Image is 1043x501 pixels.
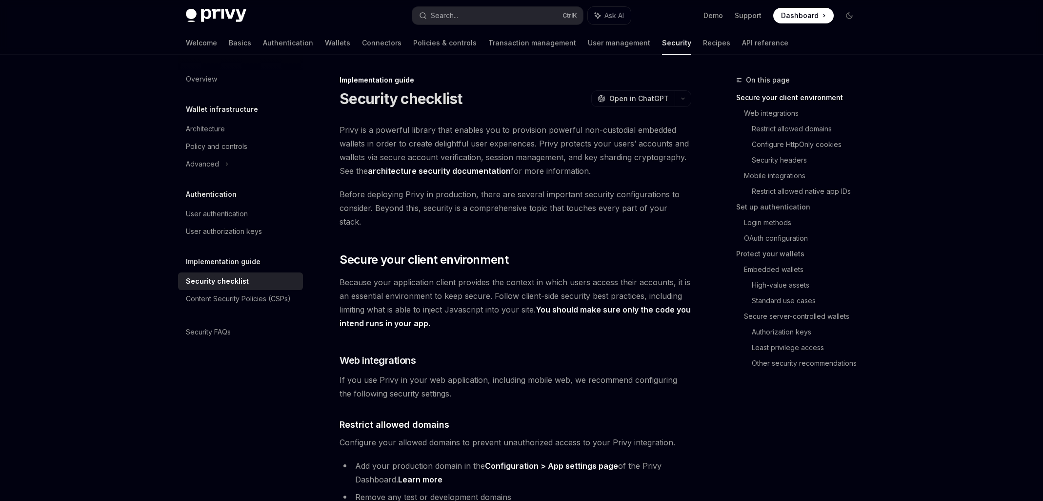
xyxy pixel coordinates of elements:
a: Other security recommendations [752,355,865,371]
a: Wallets [325,31,350,55]
a: Embedded wallets [744,262,865,277]
a: Least privilege access [752,340,865,355]
a: Standard use cases [752,293,865,309]
div: Advanced [186,158,219,170]
div: Overview [186,73,217,85]
div: User authentication [186,208,248,220]
a: Configuration > App settings page [485,461,618,471]
a: Security headers [752,152,865,168]
a: Restrict allowed native app IDs [752,184,865,199]
a: Overview [178,70,303,88]
a: Secure your client environment [736,90,865,105]
span: If you use Privy in your web application, including mobile web, we recommend configuring the foll... [340,373,691,400]
a: Authentication [263,31,313,55]
a: Recipes [703,31,730,55]
span: Configure your allowed domains to prevent unauthorized access to your Privy integration. [340,436,691,449]
a: Security checklist [178,272,303,290]
span: Because your application client provides the context in which users access their accounts, it is ... [340,275,691,330]
a: Basics [229,31,251,55]
a: Authorization keys [752,324,865,340]
a: Support [735,11,762,21]
a: Configure HttpOnly cookies [752,137,865,152]
button: Open in ChatGPT [591,90,675,107]
button: Toggle dark mode [842,8,857,23]
a: Login methods [744,215,865,230]
a: Learn more [398,475,442,485]
div: Search... [431,10,458,21]
a: User management [588,31,650,55]
button: Search...CtrlK [412,7,583,24]
span: Open in ChatGPT [609,94,669,104]
a: Content Security Policies (CSPs) [178,290,303,308]
div: Content Security Policies (CSPs) [186,293,291,305]
a: Security [662,31,691,55]
div: Policy and controls [186,141,247,152]
span: Privy is a powerful library that enables you to provision powerful non-custodial embedded wallets... [340,123,691,178]
a: Demo [703,11,723,21]
a: High-value assets [752,277,865,293]
a: User authorization keys [178,223,303,240]
span: Secure your client environment [340,252,508,268]
a: OAuth configuration [744,230,865,246]
button: Ask AI [588,7,631,24]
a: Policies & controls [413,31,477,55]
span: Web integrations [340,354,416,367]
div: Implementation guide [340,75,691,85]
div: User authorization keys [186,226,262,237]
a: Web integrations [744,105,865,121]
a: Dashboard [773,8,834,23]
a: Protect your wallets [736,246,865,262]
a: Restrict allowed domains [752,121,865,137]
h5: Authentication [186,188,237,200]
span: Before deploying Privy in production, there are several important security configurations to cons... [340,188,691,229]
a: Connectors [362,31,401,55]
span: Dashboard [781,11,819,21]
a: Security FAQs [178,323,303,341]
h5: Wallet infrastructure [186,104,258,115]
a: Secure server-controlled wallets [744,309,865,324]
span: Restrict allowed domains [340,418,449,431]
span: Ctrl K [562,12,577,20]
a: architecture security documentation [368,166,511,176]
a: User authentication [178,205,303,223]
a: Welcome [186,31,217,55]
span: On this page [746,74,790,86]
img: dark logo [186,9,246,22]
span: Ask AI [604,11,624,21]
a: Transaction management [488,31,576,55]
a: Policy and controls [178,138,303,155]
a: Architecture [178,120,303,138]
h1: Security checklist [340,90,462,107]
div: Security FAQs [186,326,231,338]
a: Mobile integrations [744,168,865,184]
li: Add your production domain in the of the Privy Dashboard. [340,459,691,486]
h5: Implementation guide [186,256,261,268]
div: Architecture [186,123,225,135]
a: API reference [742,31,788,55]
div: Security checklist [186,275,249,287]
a: Set up authentication [736,199,865,215]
